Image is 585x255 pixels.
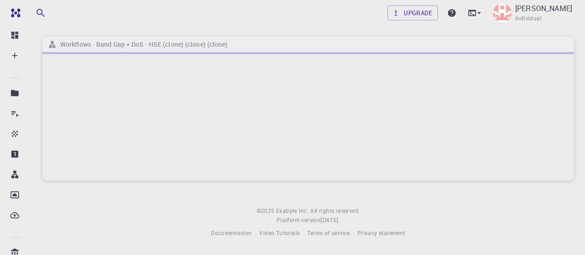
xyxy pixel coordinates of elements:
[493,4,511,22] img: Abhishek Kumar
[259,229,300,236] span: Video Tutorials
[276,207,308,214] span: Exabyte Inc.
[257,206,276,216] span: © 2025
[259,229,300,238] a: Video Tutorials
[515,3,572,14] p: [PERSON_NAME]
[7,8,20,18] img: logo
[276,206,308,216] a: Exabyte Inc.
[515,14,542,23] span: Individual
[554,224,576,246] iframe: Intercom live chat
[46,39,230,50] nav: breadcrumb
[320,216,340,225] a: [DATE].
[320,216,340,224] span: [DATE] .
[357,229,406,238] a: Privacy statement
[277,216,320,225] span: Platform version
[388,6,438,20] a: Upgrade
[56,39,228,50] h6: Workflows - Band Gap + DoS - HSE (clone) (clone) (clone)
[310,206,360,216] span: All rights reserved.
[307,229,350,238] a: Terms of service
[211,229,252,238] a: Documentation
[357,229,406,236] span: Privacy statement
[307,229,350,236] span: Terms of service
[211,229,252,236] span: Documentation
